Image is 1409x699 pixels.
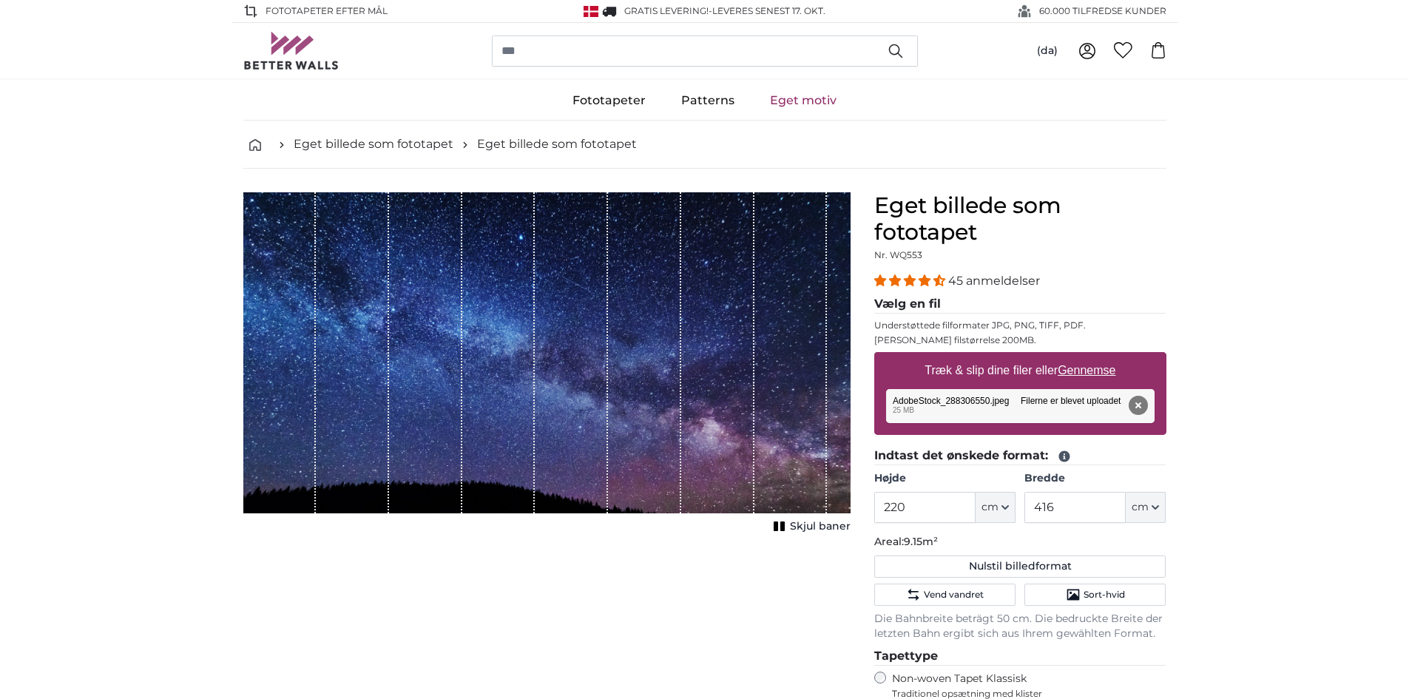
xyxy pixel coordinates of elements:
[874,274,948,288] span: 4.36 stars
[1058,364,1115,376] u: Gennemse
[981,500,999,515] span: cm
[555,81,663,120] a: Fototapeter
[948,274,1040,288] span: 45 anmeldelser
[477,135,637,153] a: Eget billede som fototapet
[752,81,854,120] a: Eget motiv
[904,535,938,548] span: 9.15m²
[266,4,388,18] span: FOTOTAPETER EFTER MÅL
[790,519,851,534] span: Skjul baner
[243,121,1166,169] nav: breadcrumbs
[663,81,752,120] a: Patterns
[584,6,598,17] img: Danmark
[874,295,1166,314] legend: Vælg en fil
[709,5,825,16] span: -
[1132,500,1149,515] span: cm
[294,135,453,153] a: Eget billede som fototapet
[1024,584,1166,606] button: Sort-hvid
[769,516,851,537] button: Skjul baner
[1024,471,1166,486] label: Bredde
[1025,38,1070,64] button: (da)
[243,32,339,70] img: Betterwalls
[874,535,1166,550] p: Areal:
[874,556,1166,578] button: Nulstil billedformat
[874,471,1016,486] label: Højde
[874,334,1166,346] p: [PERSON_NAME] filstørrelse 200MB.
[919,356,1121,385] label: Træk & slip dine filer eller
[874,612,1166,641] p: Die Bahnbreite beträgt 50 cm. Die bedruckte Breite der letzten Bahn ergibt sich aus Ihrem gewählt...
[874,584,1016,606] button: Vend vandret
[624,5,709,16] span: GRATIS Levering!
[874,192,1166,246] h1: Eget billede som fototapet
[1039,4,1166,18] span: 60.000 TILFREDSE KUNDER
[712,5,825,16] span: Leveres senest 17. okt.
[243,192,851,537] div: 1 of 1
[874,447,1166,465] legend: Indtast det ønskede format:
[1084,589,1125,601] span: Sort-hvid
[874,320,1166,331] p: Understøttede filformater JPG, PNG, TIFF, PDF.
[1126,492,1166,523] button: cm
[924,589,984,601] span: Vend vandret
[976,492,1016,523] button: cm
[874,249,922,260] span: Nr. WQ553
[874,647,1166,666] legend: Tapettype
